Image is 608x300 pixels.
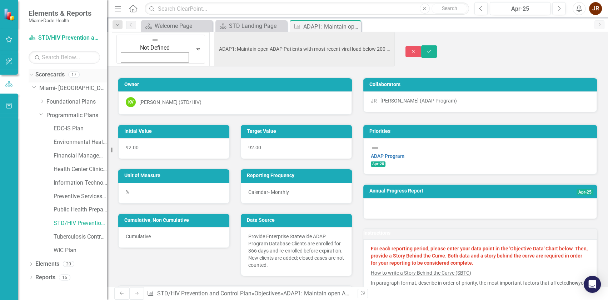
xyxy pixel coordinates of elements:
h3: Instructions [363,230,597,236]
u: How to write a Story Behind the Curve (SBTC) [371,270,471,276]
h3: Data Source [247,217,348,223]
div: Welcome Page [155,21,211,30]
a: ADAP Program [371,153,404,159]
h3: Unit of Measure [124,173,226,178]
h3: Reporting Frequency [247,173,348,178]
input: Search Below... [29,51,100,64]
div: 16 [59,274,70,280]
div: » » [147,290,352,298]
input: Search ClearPoint... [145,2,469,15]
span: Apr-25 [577,189,593,195]
a: Objectives [254,290,280,297]
small: Miami-Dade Health [29,17,91,23]
div: [PERSON_NAME] (STD/HIV) [139,99,201,106]
span: Search [442,5,457,11]
a: STD/HIV Prevention and Control Plan [54,219,107,227]
div: Calendar- Monthly [241,183,352,204]
img: ClearPoint Strategy [4,8,16,20]
h3: Cumulative, Non Cumulative [124,217,226,223]
span: % [126,189,129,195]
span: 92.00 [126,145,139,150]
strong: how [569,280,578,286]
span: Cumulative [126,234,151,239]
a: Information Technology Plan [54,179,107,187]
div: Apr-25 [492,5,548,13]
span: Provide Enterprise Statewide ADAP Program Database Clients are enrolled for 366 days and re-enrol... [248,234,344,268]
a: Welcome Page [143,21,211,30]
a: STD Landing Page [217,21,285,30]
a: Tuberculosis Control & Prevention Plan [54,233,107,241]
a: Environmental Health Plan [54,138,107,146]
a: Preventive Services Plan [54,192,107,201]
a: WIC Plan [54,246,107,255]
a: Miami- [GEOGRAPHIC_DATA] [39,84,107,92]
div: [PERSON_NAME] (ADAP Program) [380,97,457,104]
button: JR [589,2,602,15]
span: 92.00 [248,145,261,150]
a: Reports [35,274,55,282]
h3: Target Value [247,129,348,134]
img: Not Defined [371,144,379,152]
div: 17 [68,72,80,78]
button: Search [432,4,467,14]
div: 20 [63,261,74,267]
img: Not Defined [151,36,159,44]
a: STD/HIV Prevention and Control Plan [157,290,251,297]
button: Apr-25 [490,2,550,15]
span: Elements & Reports [29,9,91,17]
strong: For each reporting period, please enter your data point in the 'Objective Data' Chart below. Then... [371,246,588,266]
h3: Collaborators [369,82,593,87]
a: Foundational Plans [46,98,107,106]
a: STD/HIV Prevention and Control Plan [29,34,100,42]
div: ADAP1: Maintain open ADAP Patients with most recent viral load below 200 from 92% in FY2022/2023 ... [303,22,359,31]
a: Health Center Clinical Admin Support Plan [54,165,107,174]
a: Scorecards [35,71,65,79]
a: Elements [35,260,59,268]
a: Financial Management Plan [54,152,107,160]
div: STD Landing Page [229,21,285,30]
h3: Priorities [369,129,593,134]
div: JR [371,97,377,104]
span: Apr-25 [371,161,385,167]
h3: Owner [124,82,348,87]
div: Not Defined [121,44,188,52]
a: Public Health Preparedness Plan [54,206,107,214]
h3: Annual Progress Report [369,188,540,194]
div: Open Intercom Messenger [584,276,601,293]
a: Programmatic Plans [46,111,107,120]
div: KV [126,97,136,107]
h3: Initial Value [124,129,226,134]
a: EDC-IS Plan [54,125,107,133]
input: This field is required [214,32,395,66]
